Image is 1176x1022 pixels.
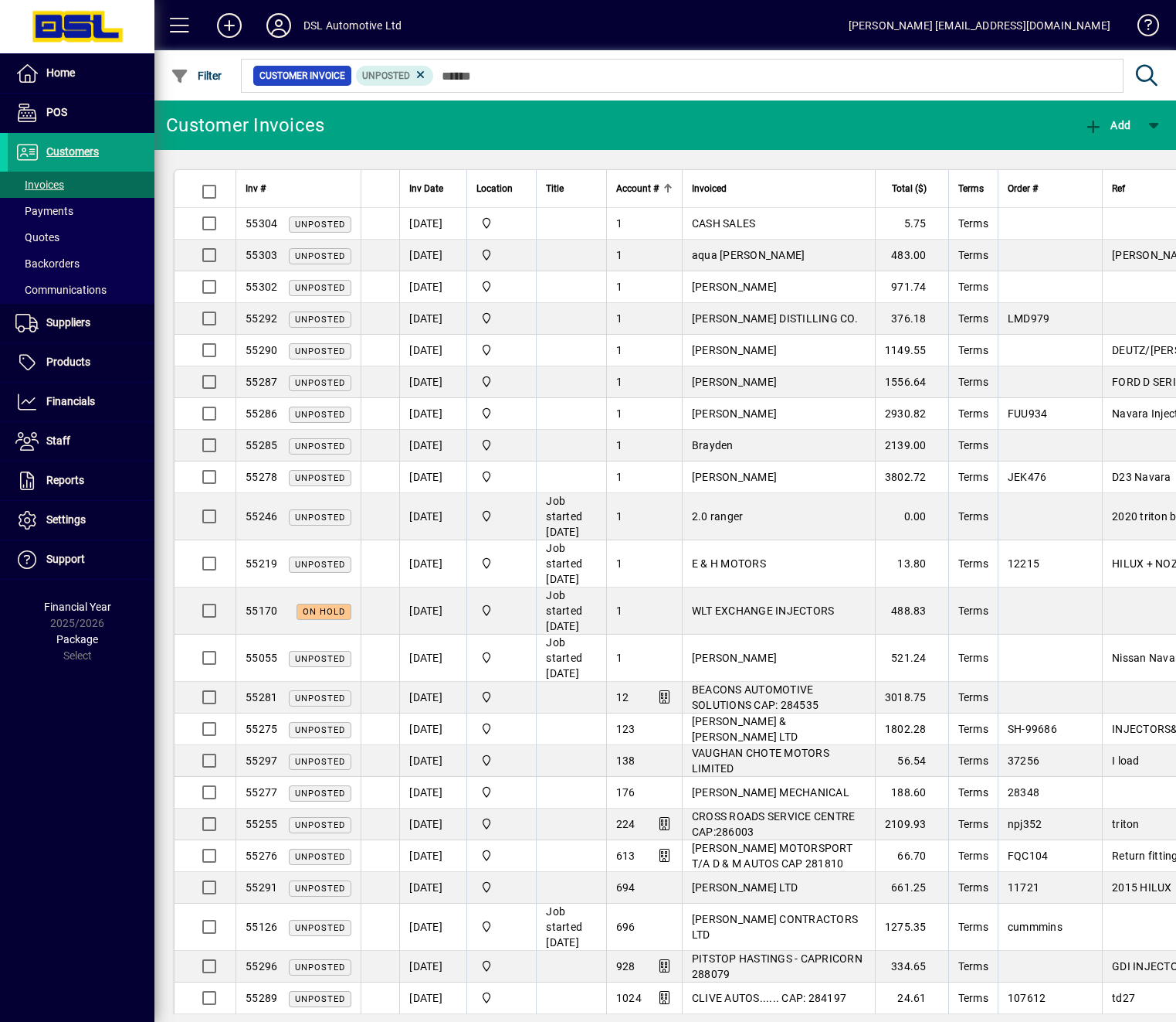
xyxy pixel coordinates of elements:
[246,376,277,388] span: 55287
[476,721,527,738] span: Central
[1112,992,1135,1004] span: td27
[46,474,84,486] span: Reports
[958,180,984,197] span: Terms
[546,180,564,197] span: Title
[692,344,777,356] span: [PERSON_NAME]
[476,437,527,454] span: Central
[546,180,597,197] div: Title
[1080,111,1134,139] button: Add
[476,816,527,833] span: Central
[476,310,527,327] span: Central
[958,407,988,420] span: Terms
[8,250,154,277] a: Backorders
[295,513,345,523] span: Unposted
[8,462,154,500] a: Reports
[875,208,948,240] td: 5.75
[1008,786,1039,799] span: 28348
[476,468,527,485] span: Central
[1008,180,1093,197] div: Order #
[476,918,527,935] span: Central
[958,471,988,483] span: Terms
[399,904,466,951] td: [DATE]
[692,557,766,570] span: E & H MOTORS
[399,208,466,240] td: [DATE]
[1112,755,1140,767] span: I load
[246,921,277,933] span: 55126
[476,180,513,197] span: Location
[295,725,345,735] span: Unposted
[875,682,948,714] td: 3018.75
[1112,818,1140,830] span: triton
[399,462,466,493] td: [DATE]
[692,786,849,799] span: [PERSON_NAME] MECHANICAL
[476,405,527,422] span: Central
[246,344,277,356] span: 55290
[875,635,948,682] td: 521.24
[409,180,443,197] span: Inv Date
[295,220,345,230] span: Unposted
[15,284,107,296] span: Communications
[958,249,988,261] span: Terms
[875,462,948,493] td: 3802.72
[616,652,622,664] span: 1
[295,315,345,325] span: Unposted
[692,217,756,230] span: CASH SALES
[875,240,948,271] td: 483.00
[399,635,466,682] td: [DATE]
[56,633,98,646] span: Package
[1112,881,1172,894] span: 2015 HILUX
[171,70,222,82] span: Filter
[46,395,95,407] span: Financials
[476,784,527,801] span: Central
[875,951,948,983] td: 334.65
[295,378,345,388] span: Unposted
[692,407,777,420] span: [PERSON_NAME]
[246,557,277,570] span: 55219
[44,601,111,613] span: Financial Year
[295,560,345,570] span: Unposted
[295,789,345,799] span: Unposted
[958,850,988,862] span: Terms
[476,180,527,197] div: Location
[246,281,277,293] span: 55302
[246,605,277,617] span: 55170
[476,990,527,1007] span: Central
[958,723,988,735] span: Terms
[958,557,988,570] span: Terms
[616,510,622,523] span: 1
[616,217,622,230] span: 1
[616,992,642,1004] span: 1024
[892,180,927,197] span: Total ($)
[885,180,940,197] div: Total ($)
[476,958,527,975] span: Central
[246,652,277,664] span: 55055
[616,881,635,894] span: 694
[958,344,988,356] span: Terms
[616,786,635,799] span: 176
[476,879,527,896] span: Central
[8,343,154,382] a: Products
[246,312,277,325] span: 55292
[246,881,277,894] span: 55291
[875,398,948,430] td: 2930.82
[303,607,345,617] span: On hold
[476,247,527,264] span: Central
[692,281,777,293] span: [PERSON_NAME]
[692,180,727,197] span: Invoiced
[246,755,277,767] span: 55297
[15,205,73,217] span: Payments
[616,344,622,356] span: 1
[46,513,86,526] span: Settings
[246,249,277,261] span: 55303
[875,777,948,809] td: 188.60
[958,652,988,664] span: Terms
[399,983,466,1014] td: [DATE]
[46,434,70,447] span: Staff
[692,471,777,483] span: [PERSON_NAME]
[958,376,988,388] span: Terms
[1008,557,1039,570] span: 12215
[958,217,988,230] span: Terms
[692,913,858,941] span: [PERSON_NAME] CONTRACTORS LTD
[295,283,345,293] span: Unposted
[546,636,582,680] span: Job started [DATE]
